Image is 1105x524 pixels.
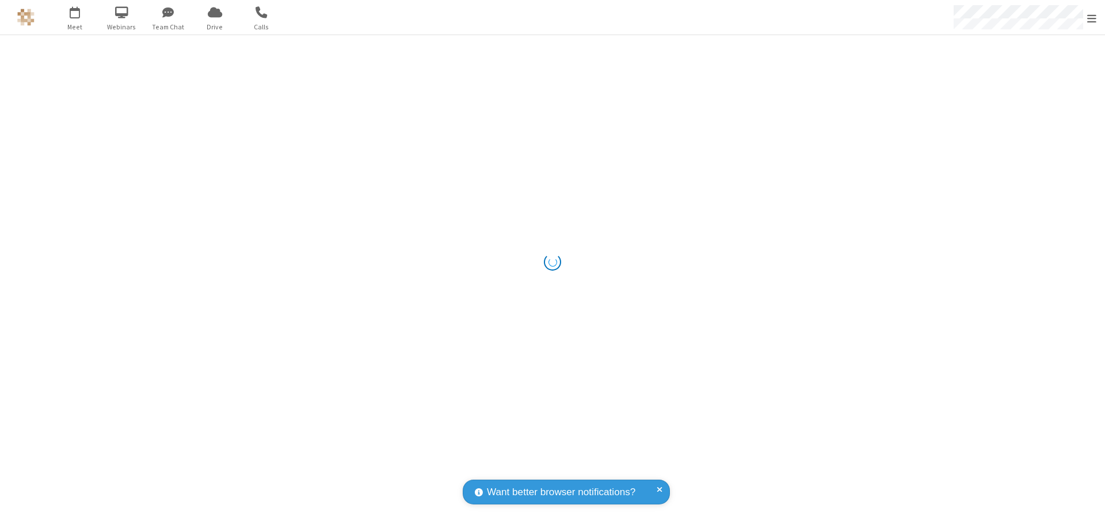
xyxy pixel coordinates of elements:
[487,485,635,500] span: Want better browser notifications?
[54,22,97,32] span: Meet
[100,22,143,32] span: Webinars
[240,22,283,32] span: Calls
[17,9,35,26] img: QA Selenium DO NOT DELETE OR CHANGE
[193,22,237,32] span: Drive
[147,22,190,32] span: Team Chat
